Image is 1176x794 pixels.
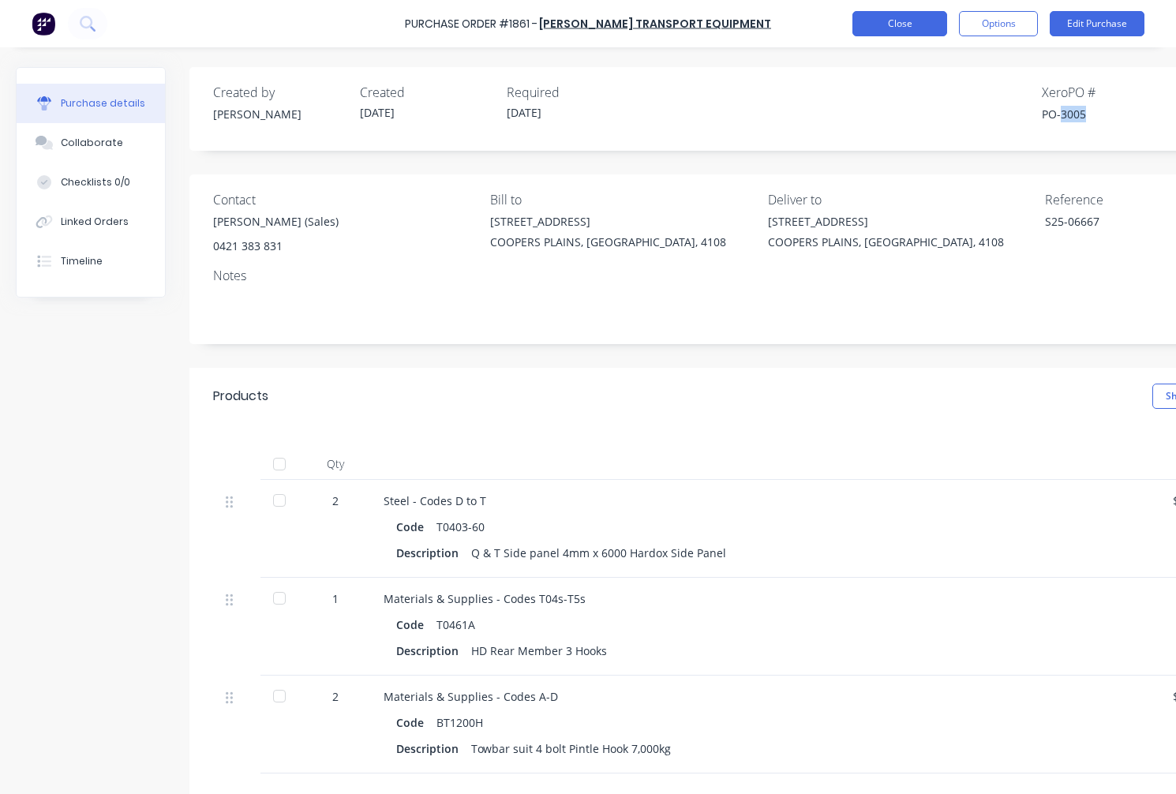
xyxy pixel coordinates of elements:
[17,84,165,123] button: Purchase details
[396,639,471,662] div: Description
[471,541,726,564] div: Q & T Side panel 4mm x 6000 Hardox Side Panel
[436,515,485,538] div: T0403-60
[61,254,103,268] div: Timeline
[213,238,339,254] div: 0421 383 831
[384,493,1148,509] div: Steel - Codes D to T
[471,639,607,662] div: HD Rear Member 3 Hooks
[396,613,436,636] div: Code
[61,136,123,150] div: Collaborate
[313,493,358,509] div: 2
[471,737,671,760] div: Towbar suit 4 bolt Pintle Hook 7,000kg
[17,202,165,242] button: Linked Orders
[490,234,726,250] div: COOPERS PLAINS, [GEOGRAPHIC_DATA], 4108
[17,123,165,163] button: Collaborate
[213,190,478,209] div: Contact
[768,234,1004,250] div: COOPERS PLAINS, [GEOGRAPHIC_DATA], 4108
[360,83,494,102] div: Created
[490,213,726,230] div: [STREET_ADDRESS]
[384,688,1148,705] div: Materials & Supplies - Codes A-D
[213,106,347,122] div: [PERSON_NAME]
[213,387,268,406] div: Products
[396,711,436,734] div: Code
[32,12,55,36] img: Factory
[17,242,165,281] button: Timeline
[300,448,371,480] div: Qty
[436,613,475,636] div: T0461A
[539,16,771,32] a: [PERSON_NAME] Transport Equipment
[17,163,165,202] button: Checklists 0/0
[61,96,145,110] div: Purchase details
[507,83,641,102] div: Required
[396,541,471,564] div: Description
[490,190,755,209] div: Bill to
[313,688,358,705] div: 2
[852,11,947,36] button: Close
[436,711,483,734] div: BT1200H
[768,190,1033,209] div: Deliver to
[396,737,471,760] div: Description
[768,213,1004,230] div: [STREET_ADDRESS]
[61,215,129,229] div: Linked Orders
[1042,106,1176,122] div: PO-3005
[1042,83,1176,102] div: Xero PO #
[61,175,130,189] div: Checklists 0/0
[959,11,1038,36] button: Options
[213,213,339,230] div: [PERSON_NAME] (Sales)
[396,515,436,538] div: Code
[384,590,1148,607] div: Materials & Supplies - Codes T04s-T5s
[213,83,347,102] div: Created by
[1050,11,1144,36] button: Edit Purchase
[405,16,537,32] div: Purchase Order #1861 -
[313,590,358,607] div: 1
